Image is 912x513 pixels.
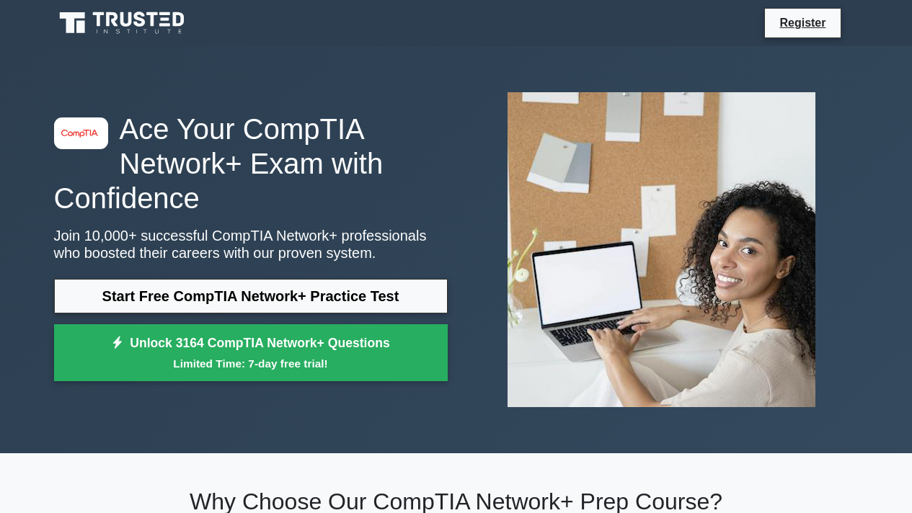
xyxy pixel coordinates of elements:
[72,355,430,372] small: Limited Time: 7-day free trial!
[771,14,834,32] a: Register
[54,324,448,382] a: Unlock 3164 CompTIA Network+ QuestionsLimited Time: 7-day free trial!
[54,279,448,313] a: Start Free CompTIA Network+ Practice Test
[54,227,448,262] p: Join 10,000+ successful CompTIA Network+ professionals who boosted their careers with our proven ...
[54,112,448,215] h1: Ace Your CompTIA Network+ Exam with Confidence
